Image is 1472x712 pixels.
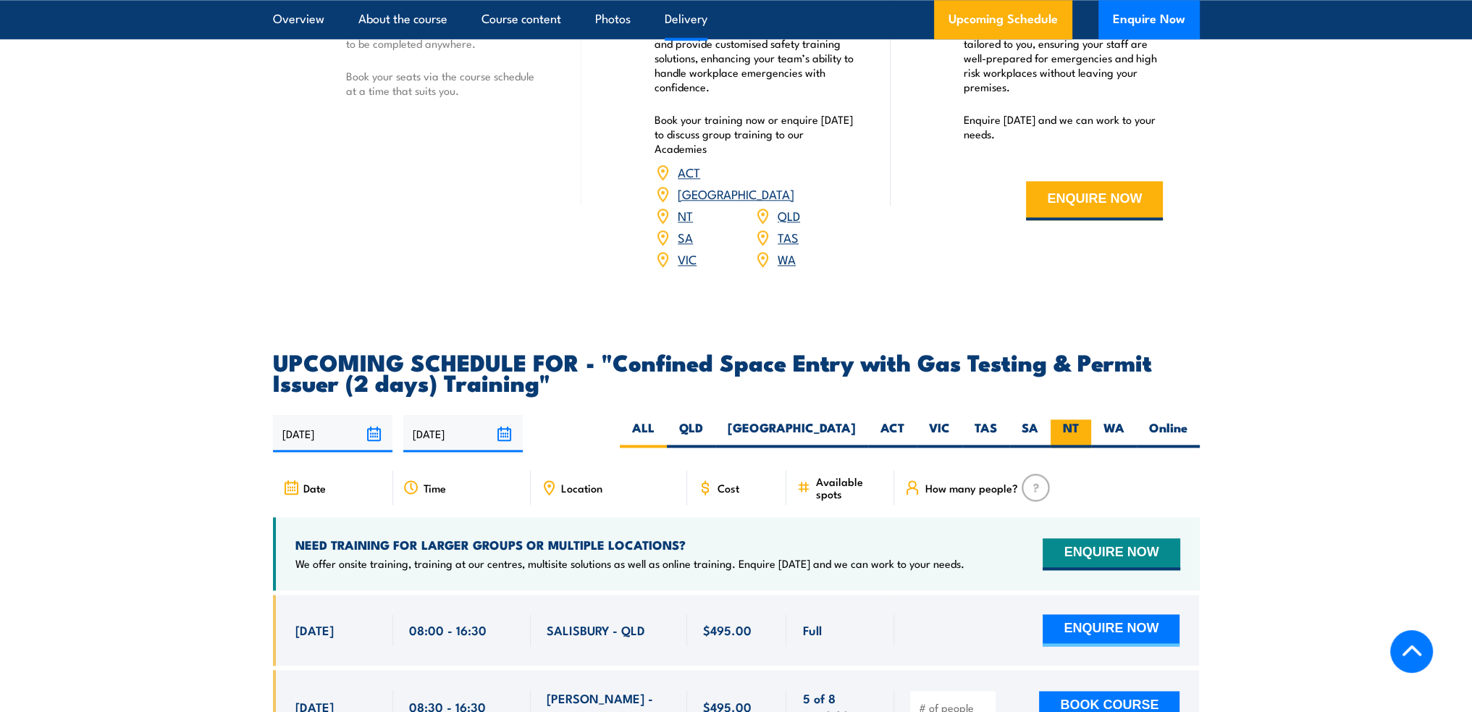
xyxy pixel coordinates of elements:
[678,250,697,267] a: VIC
[1051,419,1091,448] label: NT
[273,351,1200,392] h2: UPCOMING SCHEDULE FOR - "Confined Space Entry with Gas Testing & Permit Issuer (2 days) Training"
[917,419,962,448] label: VIC
[561,482,602,494] span: Location
[678,163,700,180] a: ACT
[655,112,854,156] p: Book your training now or enquire [DATE] to discuss group training to our Academies
[778,206,800,224] a: QLD
[1009,419,1051,448] label: SA
[678,185,794,202] a: [GEOGRAPHIC_DATA]
[303,482,326,494] span: Date
[273,415,392,452] input: From date
[718,482,739,494] span: Cost
[620,419,667,448] label: ALL
[815,475,884,500] span: Available spots
[964,112,1164,141] p: Enquire [DATE] and we can work to your needs.
[802,621,821,638] span: Full
[1043,614,1179,646] button: ENQUIRE NOW
[295,556,964,571] p: We offer onsite training, training at our centres, multisite solutions as well as online training...
[346,69,546,98] p: Book your seats via the course schedule at a time that suits you.
[1091,419,1137,448] label: WA
[295,537,964,553] h4: NEED TRAINING FOR LARGER GROUPS OR MULTIPLE LOCATIONS?
[778,250,796,267] a: WA
[667,419,715,448] label: QLD
[703,621,752,638] span: $495.00
[1026,181,1163,220] button: ENQUIRE NOW
[678,228,693,246] a: SA
[655,22,854,94] p: Our Academies are located nationally and provide customised safety training solutions, enhancing ...
[925,482,1017,494] span: How many people?
[547,621,645,638] span: SALISBURY - QLD
[403,415,523,452] input: To date
[409,621,487,638] span: 08:00 - 16:30
[1043,538,1179,570] button: ENQUIRE NOW
[962,419,1009,448] label: TAS
[964,22,1164,94] p: We offer convenient nationwide training tailored to you, ensuring your staff are well-prepared fo...
[295,621,334,638] span: [DATE]
[678,206,693,224] a: NT
[778,228,799,246] a: TAS
[424,482,446,494] span: Time
[868,419,917,448] label: ACT
[715,419,868,448] label: [GEOGRAPHIC_DATA]
[1137,419,1200,448] label: Online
